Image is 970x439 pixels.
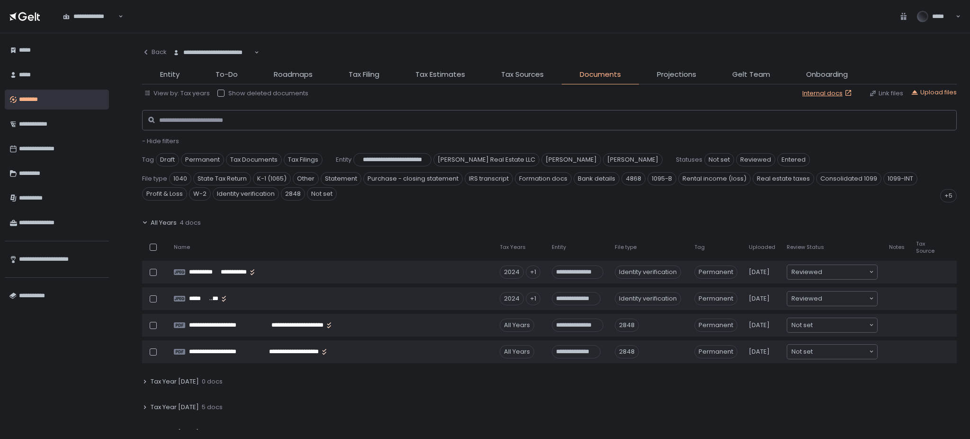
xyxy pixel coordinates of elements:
[202,377,223,386] span: 0 docs
[787,318,877,332] div: Search for option
[676,155,702,164] span: Statuses
[802,89,854,98] a: Internal docs
[615,345,639,358] div: 2848
[806,69,848,80] span: Onboarding
[501,69,544,80] span: Tax Sources
[580,69,621,80] span: Documents
[791,294,822,303] span: Reviewed
[284,153,323,166] span: Tax Filings
[307,187,337,201] span: Not set
[142,137,179,146] span: - Hide filters
[615,244,637,251] span: File type
[500,244,526,251] span: Tax Years
[541,153,601,166] span: [PERSON_NAME]
[749,348,770,356] span: [DATE]
[336,155,351,164] span: Entity
[822,294,868,303] input: Search for option
[787,265,877,279] div: Search for option
[791,347,813,357] span: Not set
[151,219,177,227] span: All Years
[869,89,903,98] button: Link files
[515,172,572,185] span: Formation docs
[226,153,282,166] span: Tax Documents
[791,320,813,330] span: Not set
[281,187,305,201] span: 2848
[704,153,734,166] span: Not set
[889,244,905,251] span: Notes
[657,69,696,80] span: Projections
[274,69,313,80] span: Roadmaps
[202,403,223,412] span: 5 docs
[160,69,180,80] span: Entity
[500,319,534,332] div: All Years
[615,265,681,279] div: Identity verification
[363,172,463,185] span: Purchase - closing statement
[749,294,770,303] span: [DATE]
[167,43,259,63] div: Search for option
[415,69,465,80] span: Tax Estimates
[181,153,224,166] span: Permanent
[253,172,291,185] span: K-1 (1065)
[57,6,123,26] div: Search for option
[694,319,737,332] span: Permanent
[151,377,199,386] span: Tax Year [DATE]
[822,267,868,277] input: Search for option
[526,292,540,305] div: +1
[694,292,737,305] span: Permanent
[174,244,190,251] span: Name
[500,345,534,358] div: All Years
[694,265,737,279] span: Permanent
[777,153,810,166] span: Entered
[169,172,191,185] span: 1040
[526,265,540,279] div: +1
[816,172,881,185] span: Consolidated 1099
[552,244,566,251] span: Entity
[940,189,957,202] div: +5
[787,345,877,359] div: Search for option
[813,347,868,357] input: Search for option
[293,172,319,185] span: Other
[142,43,167,62] button: Back
[615,319,639,332] div: 2848
[694,244,705,251] span: Tag
[916,240,940,255] span: Tax Source
[202,429,226,437] span: 26 docs
[883,172,917,185] span: 1099-INT
[193,172,251,185] span: State Tax Return
[500,292,524,305] div: 2024
[156,153,179,166] span: Draft
[736,153,775,166] span: Reviewed
[694,345,737,358] span: Permanent
[813,320,868,330] input: Search for option
[216,69,238,80] span: To-Do
[911,88,957,97] button: Upload files
[791,267,822,277] span: Reviewed
[749,244,775,251] span: Uploaded
[144,89,210,98] button: View by: Tax years
[465,172,513,185] span: IRS transcript
[749,268,770,276] span: [DATE]
[213,187,279,201] span: Identity verification
[349,69,379,80] span: Tax Filing
[603,153,663,166] span: [PERSON_NAME]
[787,292,877,306] div: Search for option
[621,172,646,185] span: 4868
[142,174,167,183] span: File type
[678,172,751,185] span: Rental income (loss)
[753,172,814,185] span: Real estate taxes
[647,172,676,185] span: 1095-B
[142,155,154,164] span: Tag
[189,187,211,201] span: W-2
[142,187,187,201] span: Profit & Loss
[732,69,770,80] span: Gelt Team
[180,219,201,227] span: 4 docs
[787,244,824,251] span: Review Status
[142,137,179,146] button: - Hide filters
[151,429,199,437] span: Tax Year [DATE]
[151,403,199,412] span: Tax Year [DATE]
